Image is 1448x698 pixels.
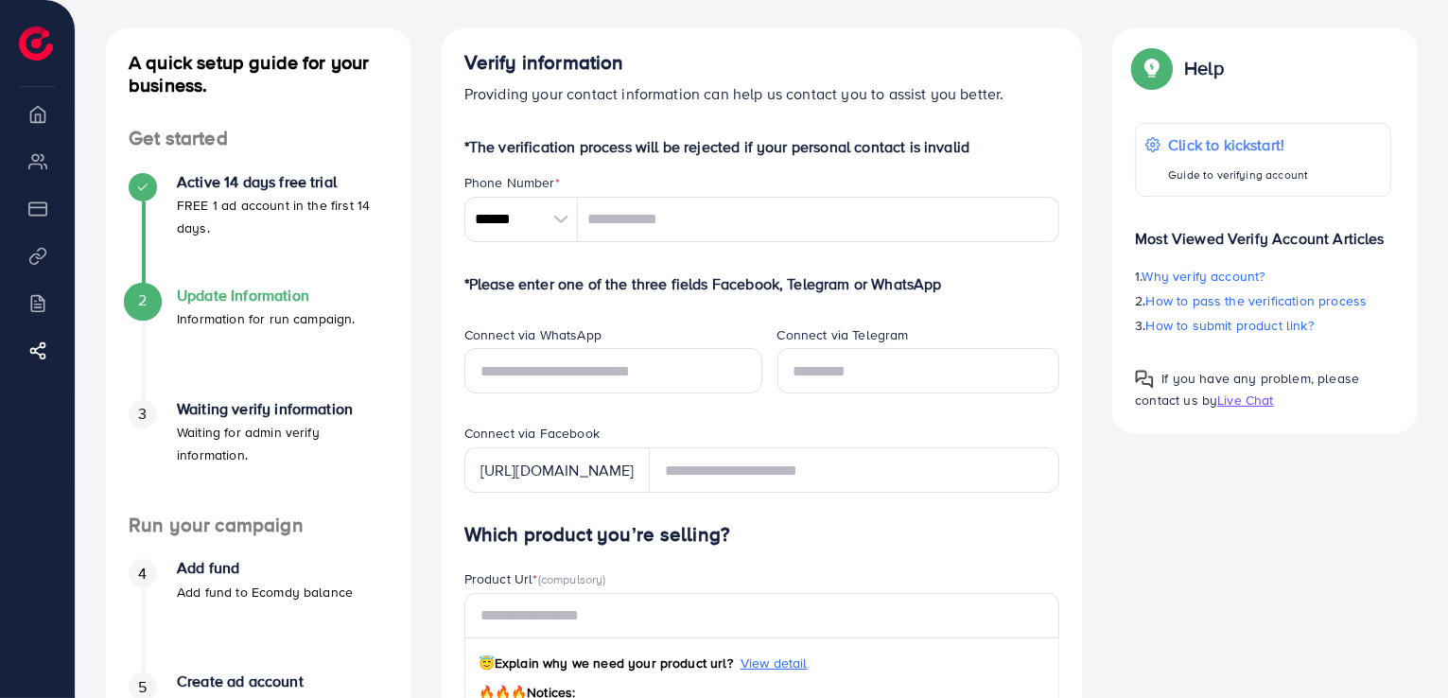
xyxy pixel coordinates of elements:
[138,403,147,425] span: 3
[106,400,411,514] li: Waiting verify information
[1143,267,1265,286] span: Why verify account?
[464,51,1060,75] h4: Verify information
[177,287,356,305] h4: Update Information
[106,287,411,400] li: Update Information
[1217,391,1273,410] span: Live Chat
[1135,51,1169,85] img: Popup guide
[1135,265,1391,288] p: 1.
[177,194,389,239] p: FREE 1 ad account in the first 14 days.
[1135,212,1391,250] p: Most Viewed Verify Account Articles
[1368,613,1434,684] iframe: Chat
[138,289,147,311] span: 2
[106,51,411,96] h4: A quick setup guide for your business.
[1135,369,1359,410] span: If you have any problem, please contact us by
[464,272,1060,295] p: *Please enter one of the three fields Facebook, Telegram or WhatsApp
[741,654,808,672] span: View detail
[1146,291,1368,310] span: How to pass the verification process
[464,325,602,344] label: Connect via WhatsApp
[177,173,389,191] h4: Active 14 days free trial
[479,654,495,672] span: 😇
[106,173,411,287] li: Active 14 days free trial
[464,569,606,588] label: Product Url
[464,173,560,192] label: Phone Number
[106,127,411,150] h4: Get started
[177,559,353,577] h4: Add fund
[177,307,356,330] p: Information for run campaign.
[177,421,389,466] p: Waiting for admin verify information.
[19,26,53,61] img: logo
[1168,133,1308,156] p: Click to kickstart!
[1135,314,1391,337] p: 3.
[479,654,733,672] span: Explain why we need your product url?
[177,400,389,418] h4: Waiting verify information
[177,581,353,603] p: Add fund to Ecomdy balance
[1135,289,1391,312] p: 2.
[464,82,1060,105] p: Providing your contact information can help us contact you to assist you better.
[138,676,147,698] span: 5
[138,563,147,585] span: 4
[538,570,606,587] span: (compulsory)
[1135,370,1154,389] img: Popup guide
[464,424,600,443] label: Connect via Facebook
[106,514,411,537] h4: Run your campaign
[777,325,909,344] label: Connect via Telegram
[464,135,1060,158] p: *The verification process will be rejected if your personal contact is invalid
[106,559,411,672] li: Add fund
[1146,316,1314,335] span: How to submit product link?
[464,447,650,493] div: [URL][DOMAIN_NAME]
[464,523,1060,547] h4: Which product you’re selling?
[1168,164,1308,186] p: Guide to verifying account
[1184,57,1224,79] p: Help
[177,672,389,690] h4: Create ad account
